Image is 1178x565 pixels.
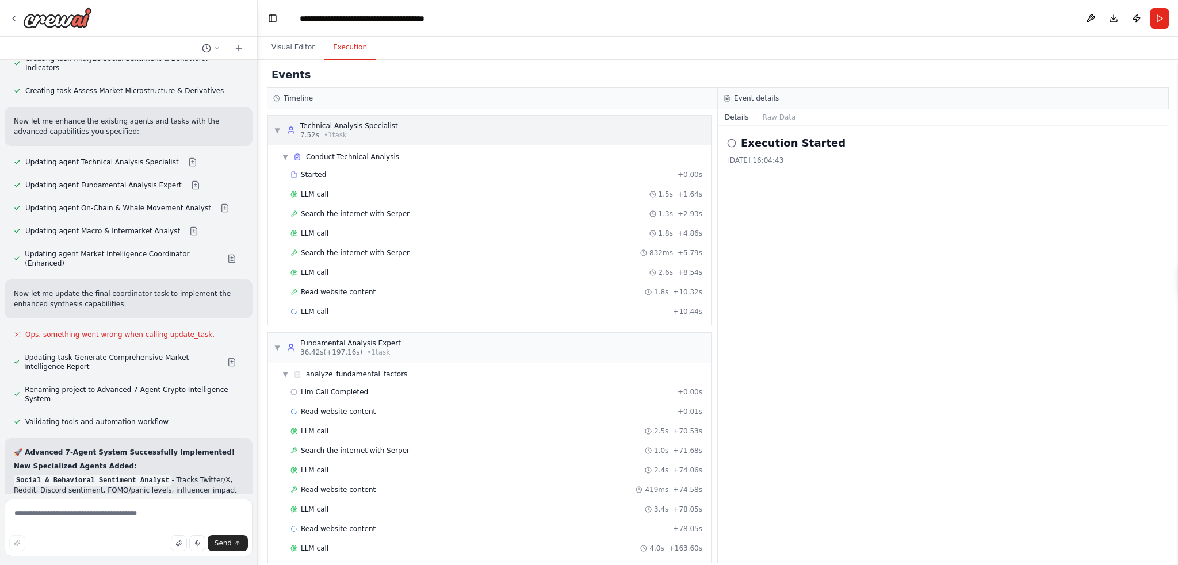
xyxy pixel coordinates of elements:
button: Details [718,109,756,125]
button: Send [208,535,248,551]
button: Switch to previous chat [197,41,225,55]
span: + 10.32s [673,287,702,297]
span: 2.5s [654,426,668,436]
span: + 0.00s [678,387,702,397]
span: 1.8s [654,287,668,297]
button: Start a new chat [230,41,248,55]
span: Started [301,170,326,179]
span: LLM call [301,229,328,238]
span: + 70.53s [673,426,702,436]
span: + 74.06s [673,466,702,475]
button: Improve this prompt [9,535,25,551]
button: Execution [324,36,376,60]
h2: Events [271,67,311,83]
span: LLM call [301,190,328,199]
span: + 78.05s [673,524,702,533]
span: Renaming project to Advanced 7-Agent Crypto Intelligence System [25,385,243,403]
p: Now let me enhance the existing agents and tasks with the advanced capabilities you specified: [14,116,243,137]
div: Technical Analysis Specialist [300,121,398,130]
button: Visual Editor [262,36,324,60]
span: 4.0s [649,544,664,553]
span: LLM call [301,307,328,316]
li: - Tracks Twitter/X, Reddit, Discord sentiment, FOMO/panic levels, influencer impact [14,475,243,495]
span: Read website content [301,485,376,494]
span: analyze_fundamental_factors [306,370,407,379]
nav: breadcrumb [300,13,468,24]
div: Fundamental Analysis Expert [300,339,401,348]
span: + 74.58s [673,485,702,494]
span: 36.42s (+197.16s) [300,348,362,357]
span: 419ms [645,485,668,494]
span: 2.6s [659,268,673,277]
span: Llm Call Completed [301,387,368,397]
span: ▼ [282,152,289,162]
span: Conduct Technical Analysis [306,152,399,162]
span: 1.3s [659,209,673,218]
span: Search the internet with Serper [301,209,410,218]
span: • 1 task [324,130,347,140]
span: LLM call [301,426,328,436]
span: 1.0s [654,446,668,455]
span: Read website content [301,524,376,533]
button: Raw Data [756,109,803,125]
span: + 10.44s [673,307,702,316]
span: ▼ [274,126,281,135]
span: + 0.00s [678,170,702,179]
img: Logo [23,7,92,28]
button: Hide left sidebar [265,10,281,26]
span: Send [215,539,232,548]
code: Social & Behavioral Sentiment Analyst [14,475,171,486]
span: Read website content [301,407,376,416]
strong: New Specialized Agents Added: [14,462,137,470]
span: + 0.01s [678,407,702,416]
span: 2.4s [654,466,668,475]
span: + 5.79s [678,248,702,257]
span: + 4.86s [678,229,702,238]
span: ▼ [282,370,289,379]
span: LLM call [301,505,328,514]
span: 3.4s [654,505,668,514]
span: + 163.60s [669,544,702,553]
span: Updating agent Market Intelligence Coordinator (Enhanced) [25,249,218,268]
span: Updating agent Macro & Intermarket Analyst [25,226,180,236]
span: • 1 task [367,348,390,357]
span: + 71.68s [673,446,702,455]
span: Read website content [301,287,376,297]
span: Search the internet with Serper [301,248,410,257]
span: + 78.05s [673,505,702,514]
h2: Execution Started [741,135,846,151]
button: Upload files [171,535,187,551]
p: Now let me update the final coordinator task to implement the enhanced synthesis capabilities: [14,289,243,309]
span: Updating agent Fundamental Analysis Expert [25,180,182,190]
span: Updating agent Technical Analysis Specialist [25,157,179,167]
span: 832ms [649,248,673,257]
span: Creating task Analyze Social Sentiment & Behavioral Indicators [25,54,243,72]
span: LLM call [301,466,328,475]
span: Ops, something went wrong when calling update_task. [25,330,215,339]
span: Validating tools and automation workflow [25,417,169,426]
span: 1.8s [659,229,673,238]
button: Click to speak your automation idea [189,535,205,551]
div: [DATE] 16:04:43 [727,156,1160,165]
strong: 🚀 Advanced 7-Agent System Successfully Implemented! [14,448,235,456]
span: Search the internet with Serper [301,446,410,455]
span: Updating task Generate Comprehensive Market Intelligence Report [24,353,218,371]
h3: Timeline [284,94,313,103]
span: ▼ [274,343,281,352]
span: + 2.93s [678,209,702,218]
h3: Event details [734,94,779,103]
span: 7.52s [300,130,319,140]
span: Creating task Assess Market Microstructure & Derivatives [25,86,224,95]
span: + 1.64s [678,190,702,199]
span: LLM call [301,268,328,277]
span: + 8.54s [678,268,702,277]
span: Updating agent On-Chain & Whale Movement Analyst [25,203,211,213]
span: 1.5s [659,190,673,199]
span: LLM call [301,544,328,553]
